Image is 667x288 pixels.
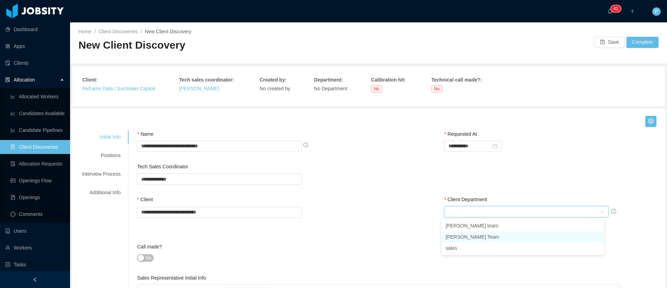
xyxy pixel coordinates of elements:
span: No created by [260,86,290,91]
a: icon: line-chartCandidates Available [11,106,64,120]
span: No Department [314,86,347,91]
span: P [655,7,658,16]
a: Reframe Data / SunWater Capital [82,86,155,91]
span: / [94,29,96,34]
a: icon: file-searchClient Discoveries [11,140,64,154]
span: Client Department [447,197,487,202]
i: icon: calendar [493,144,497,149]
strong: Client : [82,77,98,83]
span: info-circle [611,209,616,214]
a: [PERSON_NAME] [179,86,219,91]
sup: 41 [611,5,621,12]
label: Requested At [444,131,477,137]
a: icon: idcardOpenings Flow [11,174,64,188]
p: 1 [616,5,618,12]
i: icon: solution [5,77,10,82]
a: icon: userWorkers [5,241,64,255]
a: Client Discoveries [98,29,138,34]
label: Sales Representative Initial Info [137,275,206,281]
a: icon: auditClients [5,56,64,70]
label: Tech Sales Coordinator [137,164,188,169]
span: Allocation [14,77,35,83]
strong: Department : [314,77,343,83]
a: icon: appstoreApps [5,39,64,53]
div: Interview Process [74,168,129,181]
span: New Client Discovery [145,29,191,34]
span: New Client Discovery [78,39,185,51]
label: Call made? [137,244,162,250]
strong: Tech sales coordinator : [179,77,234,83]
div: Initial Info [74,131,129,143]
i: icon: plus [630,9,635,14]
a: icon: robotUsers [5,224,64,238]
div: Positions [74,149,129,162]
li: [PERSON_NAME] Team [441,231,604,243]
strong: Calibration hit : [371,77,406,83]
i: icon: bell [607,9,612,14]
a: icon: profileTasks [5,258,64,272]
a: icon: line-chartAllocated Workers [11,90,64,104]
button: Complete [626,37,659,48]
strong: Technical call made? : [431,77,482,83]
label: Client [137,197,153,202]
a: icon: line-chartCandidate Pipelines [11,123,64,137]
span: No [146,254,151,261]
span: No [371,85,382,93]
li: [PERSON_NAME] team [441,220,604,231]
li: sales [441,243,604,254]
button: icon: setting [645,116,656,127]
label: Name [137,131,153,137]
span: No [431,85,442,93]
a: Home [78,29,91,34]
a: icon: pie-chartDashboard [5,22,64,36]
p: 4 [613,5,616,12]
div: Additional Info [74,186,129,199]
a: icon: messageComments [11,207,64,221]
a: icon: file-doneAllocation Requests [11,157,64,171]
input: Name [137,141,302,152]
a: icon: file-textOpenings [11,190,64,204]
button: Call made? [137,254,153,262]
button: icon: saveSave [594,37,625,48]
strong: Created by : [260,77,287,83]
span: / [140,29,142,34]
span: info-circle [303,142,308,147]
